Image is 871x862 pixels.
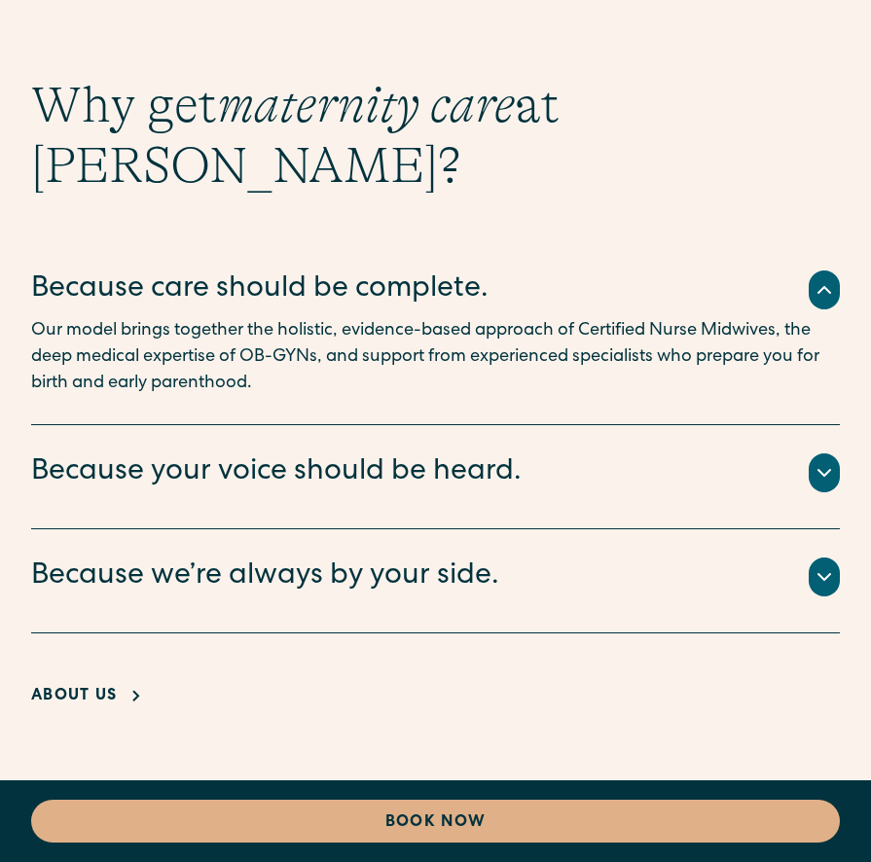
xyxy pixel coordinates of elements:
[31,318,840,397] p: Our model brings together the holistic, evidence-based approach of Certified Nurse Midwives, the ...
[31,269,489,310] div: Because care should be complete.
[31,685,117,708] div: About Us
[31,800,840,843] a: Book Now
[31,75,840,197] h2: Why get at [PERSON_NAME]?
[217,76,515,134] em: maternity care
[31,685,148,708] a: About Us
[31,452,522,493] div: Because your voice should be heard.
[31,557,499,597] div: Because we’re always by your side.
